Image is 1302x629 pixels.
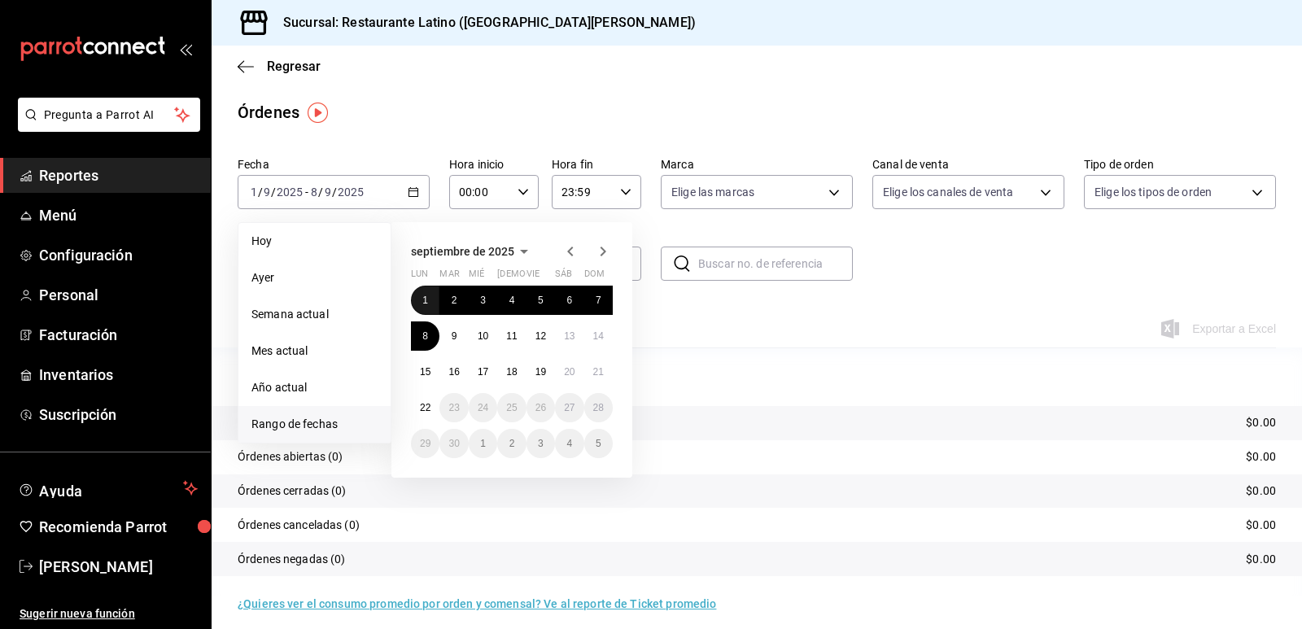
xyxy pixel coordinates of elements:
[305,186,308,199] span: -
[538,438,544,449] abbr: 3 de octubre de 2025
[526,321,555,351] button: 12 de septiembre de 2025
[439,393,468,422] button: 23 de septiembre de 2025
[439,321,468,351] button: 9 de septiembre de 2025
[497,286,526,315] button: 4 de septiembre de 2025
[276,186,304,199] input: ----
[238,483,347,500] p: Órdenes cerradas (0)
[39,478,177,498] span: Ayuda
[39,556,198,578] span: [PERSON_NAME]
[238,517,360,534] p: Órdenes canceladas (0)
[593,330,604,342] abbr: 14 de septiembre de 2025
[238,59,321,74] button: Regresar
[555,269,572,286] abbr: sábado
[251,306,378,323] span: Semana actual
[469,393,497,422] button: 24 de septiembre de 2025
[238,159,430,170] label: Fecha
[452,295,457,306] abbr: 2 de septiembre de 2025
[39,284,198,306] span: Personal
[411,242,534,261] button: septiembre de 2025
[506,402,517,413] abbr: 25 de septiembre de 2025
[469,429,497,458] button: 1 de octubre de 2025
[1246,448,1276,465] p: $0.00
[671,184,754,200] span: Elige las marcas
[593,366,604,378] abbr: 21 de septiembre de 2025
[478,366,488,378] abbr: 17 de septiembre de 2025
[238,367,1276,387] p: Resumen
[422,330,428,342] abbr: 8 de septiembre de 2025
[1246,414,1276,431] p: $0.00
[555,429,583,458] button: 4 de octubre de 2025
[552,159,641,170] label: Hora fin
[564,402,575,413] abbr: 27 de septiembre de 2025
[411,357,439,387] button: 15 de septiembre de 2025
[251,343,378,360] span: Mes actual
[526,269,540,286] abbr: viernes
[251,233,378,250] span: Hoy
[448,438,459,449] abbr: 30 de septiembre de 2025
[411,286,439,315] button: 1 de septiembre de 2025
[698,247,853,280] input: Buscar no. de referencia
[39,516,198,538] span: Recomienda Parrot
[593,402,604,413] abbr: 28 de septiembre de 2025
[538,295,544,306] abbr: 5 de septiembre de 2025
[251,269,378,286] span: Ayer
[1246,483,1276,500] p: $0.00
[661,159,853,170] label: Marca
[238,597,716,610] a: ¿Quieres ver el consumo promedio por orden y comensal? Ve al reporte de Ticket promedio
[411,321,439,351] button: 8 de septiembre de 2025
[596,438,601,449] abbr: 5 de octubre de 2025
[480,438,486,449] abbr: 1 de octubre de 2025
[535,366,546,378] abbr: 19 de septiembre de 2025
[39,364,198,386] span: Inventarios
[596,295,601,306] abbr: 7 de septiembre de 2025
[497,269,593,286] abbr: jueves
[39,244,198,266] span: Configuración
[420,402,430,413] abbr: 22 de septiembre de 2025
[469,321,497,351] button: 10 de septiembre de 2025
[469,357,497,387] button: 17 de septiembre de 2025
[310,186,318,199] input: --
[497,321,526,351] button: 11 de septiembre de 2025
[20,605,198,622] span: Sugerir nueva función
[584,321,613,351] button: 14 de septiembre de 2025
[448,366,459,378] abbr: 16 de septiembre de 2025
[270,13,696,33] h3: Sucursal: Restaurante Latino ([GEOGRAPHIC_DATA][PERSON_NAME])
[526,286,555,315] button: 5 de septiembre de 2025
[497,393,526,422] button: 25 de septiembre de 2025
[39,204,198,226] span: Menú
[332,186,337,199] span: /
[258,186,263,199] span: /
[39,164,198,186] span: Reportes
[308,103,328,123] button: Tooltip marker
[44,107,175,124] span: Pregunta a Parrot AI
[11,118,200,135] a: Pregunta a Parrot AI
[449,159,539,170] label: Hora inicio
[564,330,575,342] abbr: 13 de septiembre de 2025
[584,286,613,315] button: 7 de septiembre de 2025
[411,245,514,258] span: septiembre de 2025
[506,366,517,378] abbr: 18 de septiembre de 2025
[238,100,299,124] div: Órdenes
[526,393,555,422] button: 26 de septiembre de 2025
[469,286,497,315] button: 3 de septiembre de 2025
[469,269,484,286] abbr: miércoles
[526,357,555,387] button: 19 de septiembre de 2025
[1246,551,1276,568] p: $0.00
[564,366,575,378] abbr: 20 de septiembre de 2025
[872,159,1064,170] label: Canal de venta
[251,379,378,396] span: Año actual
[411,393,439,422] button: 22 de septiembre de 2025
[250,186,258,199] input: --
[39,324,198,346] span: Facturación
[238,448,343,465] p: Órdenes abiertas (0)
[509,295,515,306] abbr: 4 de septiembre de 2025
[480,295,486,306] abbr: 3 de septiembre de 2025
[411,269,428,286] abbr: lunes
[337,186,365,199] input: ----
[506,330,517,342] abbr: 11 de septiembre de 2025
[1084,159,1276,170] label: Tipo de orden
[422,295,428,306] abbr: 1 de septiembre de 2025
[584,357,613,387] button: 21 de septiembre de 2025
[555,321,583,351] button: 13 de septiembre de 2025
[439,357,468,387] button: 16 de septiembre de 2025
